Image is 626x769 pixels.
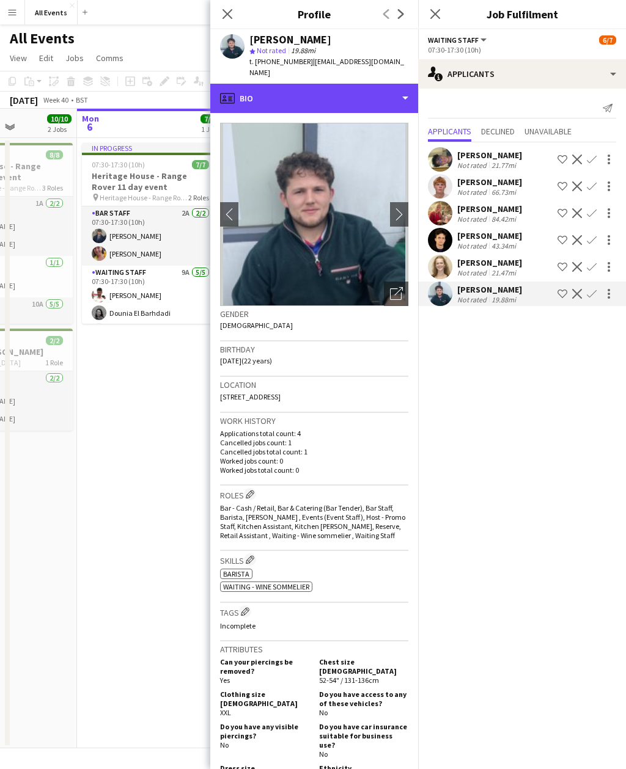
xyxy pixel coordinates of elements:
span: 6/7 [599,35,616,45]
a: Edit [34,50,58,66]
h3: Attributes [220,644,408,655]
div: [PERSON_NAME] [457,284,522,295]
span: Applicants [428,127,471,136]
span: 8/8 [46,150,63,159]
div: 19.88mi [489,295,518,304]
div: Not rated [457,188,489,197]
span: No [319,749,328,759]
div: Bio [210,84,418,113]
span: Waiting - Wine sommelier [223,582,309,591]
a: Jobs [61,50,89,66]
div: 84.42mi [489,214,518,224]
span: Jobs [65,53,84,64]
h1: All Events [10,29,75,48]
div: 1 Job [201,125,217,134]
span: Not rated [257,46,286,55]
div: Not rated [457,241,489,250]
div: In progress [82,143,219,153]
span: Bar - Cash / Retail, Bar & Catering (Bar Tender), Bar Staff, Barista, [PERSON_NAME] , Events (Eve... [220,503,405,540]
app-card-role: Waiting Staff9A5/507:30-17:30 (10h)[PERSON_NAME]Dounia El Barhdadi [82,266,219,378]
span: No [220,740,229,749]
div: Not rated [457,295,489,304]
div: [PERSON_NAME] [457,257,522,268]
h5: Chest size [DEMOGRAPHIC_DATA] [319,657,408,676]
span: 19.88mi [289,46,318,55]
span: [DATE] (22 years) [220,356,272,365]
span: Mon [82,113,99,124]
h3: Job Fulfilment [418,6,626,22]
span: | [EMAIL_ADDRESS][DOMAIN_NAME] [249,57,404,77]
div: [PERSON_NAME] [249,34,331,45]
span: Yes [220,676,230,685]
div: [DATE] [10,94,38,106]
span: 10/10 [47,114,72,123]
span: 3 Roles [42,183,63,192]
h3: Profile [210,6,418,22]
h5: Can your piercings be removed? [220,657,309,676]
span: [STREET_ADDRESS] [220,392,281,401]
p: Applications total count: 4 [220,429,408,438]
p: Cancelled jobs count: 1 [220,438,408,447]
h5: Do you have car insurance suitable for business use? [319,722,408,749]
div: Applicants [418,59,626,89]
span: [DEMOGRAPHIC_DATA] [220,321,293,330]
a: View [5,50,32,66]
div: 21.77mi [489,161,518,170]
app-job-card: In progress07:30-17:30 (10h)7/7Heritage House - Range Rover 11 day event Heritage House - Range R... [82,143,219,324]
span: Unavailable [525,127,572,136]
div: Not rated [457,214,489,224]
div: 43.34mi [489,241,518,250]
span: Comms [96,53,123,64]
span: Declined [481,127,515,136]
button: All Events [25,1,78,24]
p: Worked jobs total count: 0 [220,465,408,475]
h3: Gender [220,308,408,319]
span: Barista [223,569,249,578]
span: Week 40 [40,95,71,104]
span: 1 Role [45,358,63,367]
span: 07:30-17:30 (10h) [92,160,145,169]
h3: Roles [220,488,408,501]
div: [PERSON_NAME] [457,203,522,214]
span: 7/7 [192,160,209,169]
span: View [10,53,27,64]
p: Worked jobs count: 0 [220,456,408,465]
h5: Clothing size [DEMOGRAPHIC_DATA] [220,690,309,708]
app-card-role: Bar Staff2A2/207:30-17:30 (10h)[PERSON_NAME][PERSON_NAME] [82,206,219,266]
span: Edit [39,53,53,64]
h5: Do you have any visible piercings? [220,722,309,740]
img: Crew avatar or photo [220,123,408,306]
div: Open photos pop-in [384,282,408,306]
div: Not rated [457,268,489,277]
button: Waiting Staff [428,35,488,45]
span: Waiting Staff [428,35,479,45]
span: 6 [80,120,99,134]
span: XXL [220,708,231,717]
span: No [319,708,328,717]
div: [PERSON_NAME] [457,150,522,161]
div: [PERSON_NAME] [457,230,522,241]
div: [PERSON_NAME] [457,177,522,188]
h3: Skills [220,553,408,566]
div: 07:30-17:30 (10h) [428,45,616,54]
p: Incomplete [220,621,408,630]
div: BST [76,95,88,104]
span: 7/7 [201,114,218,123]
div: 2 Jobs [48,125,71,134]
span: Heritage House - Range Rover 11 day event [100,193,188,202]
span: 2 Roles [188,193,209,202]
h5: Do you have access to any of these vehicles? [319,690,408,708]
a: Comms [91,50,128,66]
div: 66.73mi [489,188,518,197]
span: 52-54" / 131-136cm [319,676,379,685]
h3: Work history [220,415,408,426]
span: 2/2 [46,336,63,345]
div: Not rated [457,161,489,170]
h3: Birthday [220,344,408,355]
h3: Location [220,379,408,390]
div: 21.47mi [489,268,518,277]
h3: Heritage House - Range Rover 11 day event [82,170,219,192]
p: Cancelled jobs total count: 1 [220,447,408,456]
h3: Tags [220,605,408,618]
